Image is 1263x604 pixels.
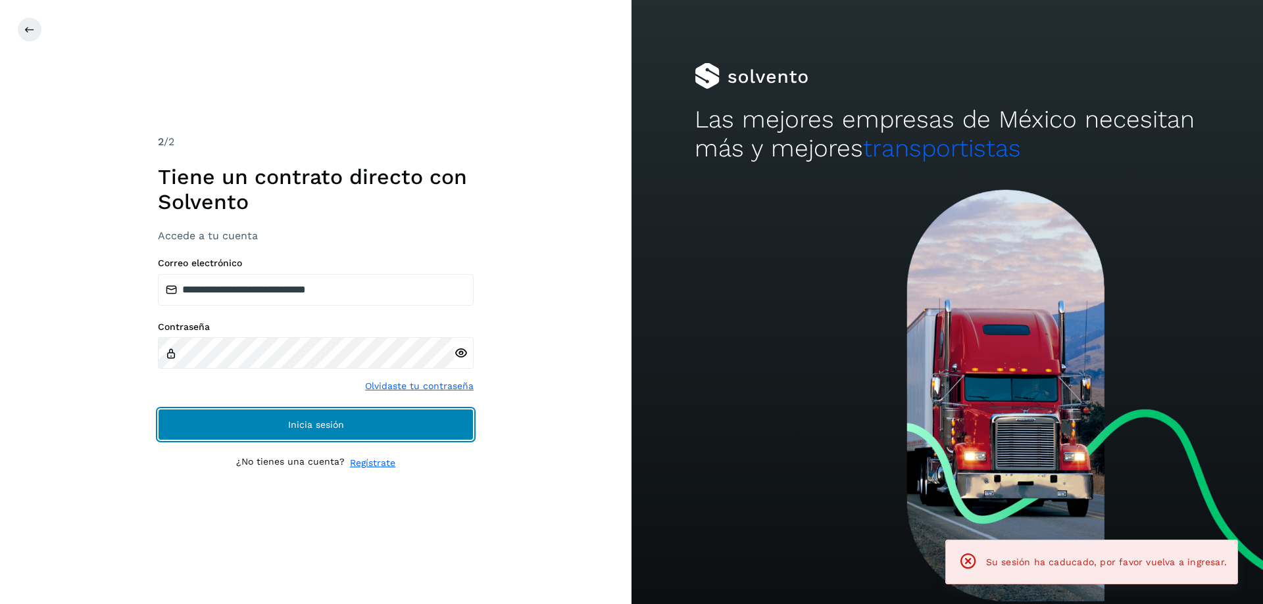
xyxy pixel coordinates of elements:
p: ¿No tienes una cuenta? [236,456,345,470]
span: 2 [158,135,164,148]
h1: Tiene un contrato directo con Solvento [158,164,474,215]
div: /2 [158,134,474,150]
button: Inicia sesión [158,409,474,440]
label: Correo electrónico [158,258,474,269]
a: Regístrate [350,456,395,470]
span: transportistas [863,134,1021,162]
h2: Las mejores empresas de México necesitan más y mejores [695,105,1200,164]
span: Inicia sesión [288,420,344,429]
span: Su sesión ha caducado, por favor vuelva a ingresar. [986,557,1227,567]
a: Olvidaste tu contraseña [365,379,474,393]
h3: Accede a tu cuenta [158,229,474,242]
label: Contraseña [158,321,474,333]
